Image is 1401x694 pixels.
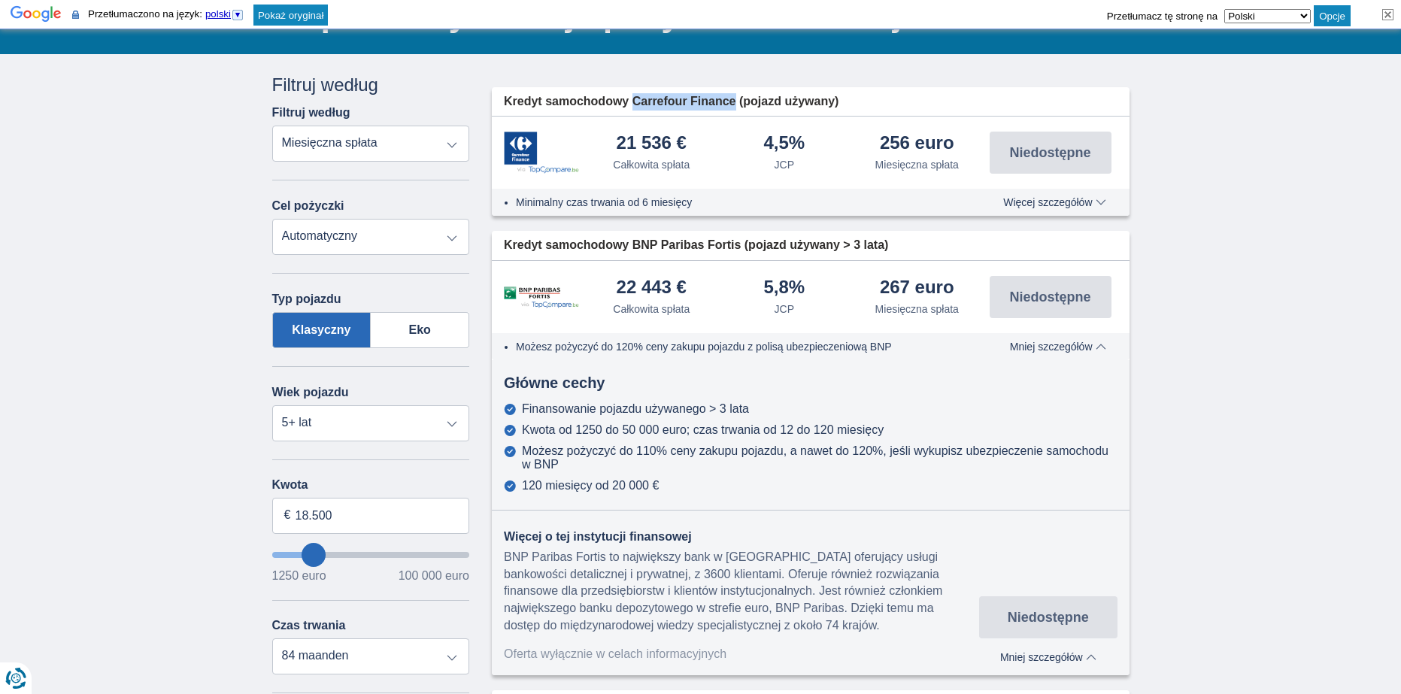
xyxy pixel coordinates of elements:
font: Klasyczny [292,323,350,336]
img: Zawartość tej zabezpieczonej strony zostanie przesłana do Google za pomocą bezpiecznego połączeni... [72,9,79,20]
a: polski [205,8,244,20]
font: 1250 euro [272,569,326,582]
font: € [284,508,291,521]
font: 21 536 € [617,132,687,153]
font: JCP [775,303,794,315]
font: 256 euro [880,132,954,153]
button: Więcej szczegółów [992,196,1117,208]
a: Wyczyść tłumaczenie [1382,9,1393,20]
font: 120 miesięcy od 20 000 € [522,479,659,492]
button: Niedostępne [990,276,1111,318]
img: Zamknij [1382,9,1393,20]
font: Możesz pożyczyć do 110% ceny zakupu pojazdu, a nawet do 120%, jeśli wykupisz ubezpieczenie samoch... [522,444,1108,471]
font: Wiek pojazdu [272,386,349,399]
span: polski [205,8,231,20]
font: Całkowita spłata [613,159,690,171]
div: Przetłumacz tę stronę na [1107,11,1218,22]
font: 267 euro [880,277,954,297]
font: JCP [775,159,794,171]
div: Ukryj [1361,9,1372,20]
font: Cel pożyczki [272,199,344,212]
font: Niedostępne [1009,289,1090,305]
font: Minimalny czas trwania od 6 miesięcy [516,196,692,208]
font: Mniej szczegółów [1000,651,1083,663]
font: Kwota od 1250 do 50 000 euro; czas trwania od 12 do 120 miesięcy [522,423,884,436]
font: Więcej o tej instytucji finansowej [504,530,692,543]
font: Miesięczna spłata [875,159,959,171]
font: Eko [408,323,430,336]
font: 100 000 euro [399,569,469,582]
font: Oferta wyłącznie w celach informacyjnych [504,647,726,660]
font: Kredyt samochodowy Carrefour Finance (pojazd używany) [504,95,838,108]
span: Przetłumaczono na język: [88,8,247,20]
font: Miesięczna spłata [875,303,959,315]
button: Niedostępne [979,596,1117,638]
font: 4,5% [763,132,805,153]
font: Główne cechy [504,374,605,391]
font: 5,8% [763,277,805,297]
font: Niedostępne [1008,610,1089,625]
button: Mniej szczegółów [979,646,1117,663]
font: Całkowita spłata [613,303,690,315]
font: Możesz pożyczyć do 120% ceny zakupu pojazdu z polisą ubezpieczeniową BNP [516,341,892,353]
button: Niedostępne [990,132,1111,174]
font: BNP Paribas Fortis to największy bank w [GEOGRAPHIC_DATA] oferujący usługi bankowości detalicznej... [504,550,942,632]
font: Finansowanie pojazdu używanego > 3 lata [522,402,749,415]
font: Filtruj według [272,74,378,95]
font: Mniej szczegółów [1010,341,1093,353]
font: Typ pojazdu [272,292,341,305]
font: Więcej szczegółów [1003,196,1092,208]
img: product.pl.alt Carrefour Finance [504,132,579,174]
div: Opcje [1314,5,1351,26]
img: product.pl.alt BNP Paribas Fortis [504,286,579,308]
img: Google Tłumacz [11,5,62,26]
button: Mniej szczegółów [999,341,1117,353]
button: Pokaż oryginał [253,8,328,23]
font: Niedostępne [1009,145,1090,160]
font: Kredyt samochodowy BNP Paribas Fortis (pojazd używany > 3 lata) [504,238,888,251]
font: Czas trwania [272,619,346,632]
font: Filtruj według [272,106,350,119]
input: chcę pożyczyć [272,552,470,558]
font: Kwota [272,478,308,491]
font: 22 443 € [617,277,687,297]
